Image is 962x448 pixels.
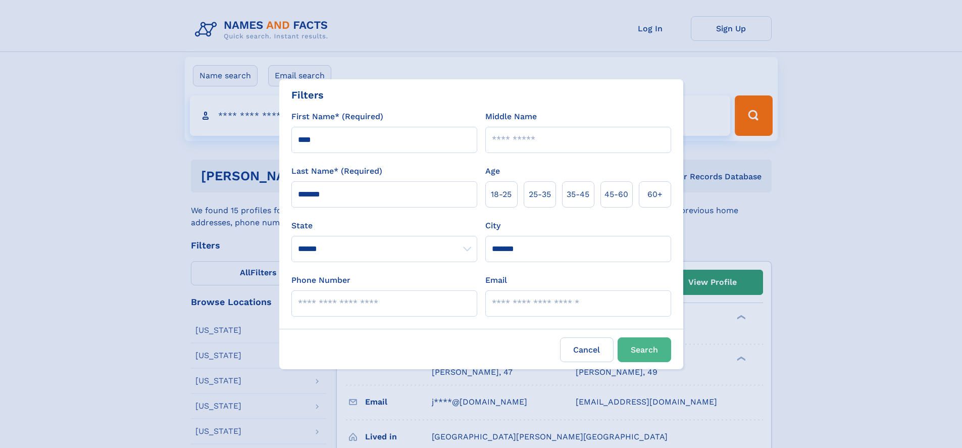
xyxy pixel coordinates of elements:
label: State [291,220,477,232]
div: Filters [291,87,324,103]
span: 18‑25 [491,188,512,201]
label: Cancel [560,337,614,362]
label: Phone Number [291,274,350,286]
label: Middle Name [485,111,537,123]
span: 25‑35 [529,188,551,201]
label: Email [485,274,507,286]
span: 45‑60 [604,188,628,201]
label: City [485,220,500,232]
label: Last Name* (Required) [291,165,382,177]
span: 60+ [647,188,663,201]
label: First Name* (Required) [291,111,383,123]
span: 35‑45 [567,188,589,201]
label: Age [485,165,500,177]
button: Search [618,337,671,362]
